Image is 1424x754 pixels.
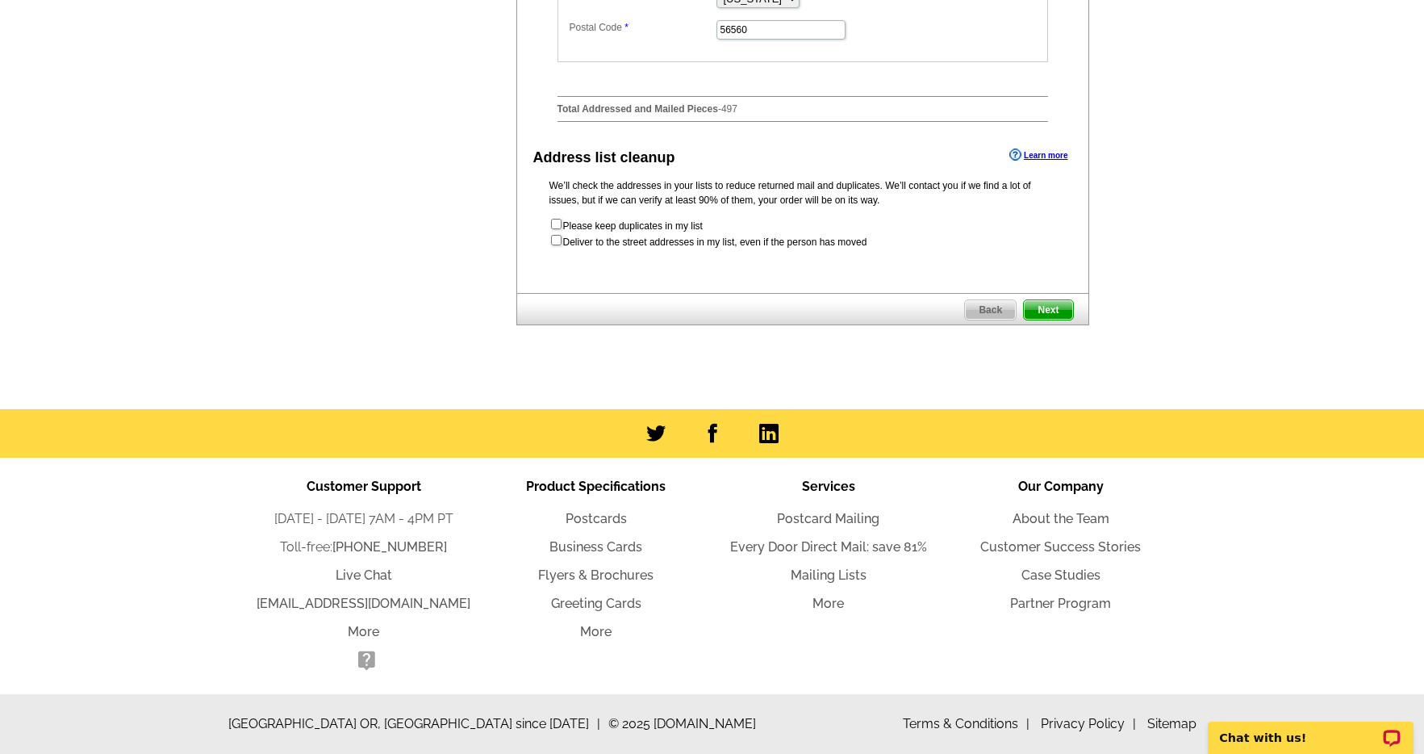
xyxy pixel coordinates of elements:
[526,479,666,494] span: Product Specifications
[570,20,715,35] label: Postal Code
[566,511,627,526] a: Postcards
[336,568,392,583] a: Live Chat
[580,624,612,639] a: More
[1013,511,1109,526] a: About the Team
[257,596,470,611] a: [EMAIL_ADDRESS][DOMAIN_NAME]
[1018,479,1104,494] span: Our Company
[1197,703,1424,754] iframe: LiveChat chat widget
[1024,300,1072,320] span: Next
[1147,716,1196,731] a: Sitemap
[549,217,1056,249] form: Please keep duplicates in my list Deliver to the street addresses in my list, even if the person ...
[551,596,641,611] a: Greeting Cards
[1021,568,1100,583] a: Case Studies
[721,103,737,115] span: 497
[791,568,867,583] a: Mailing Lists
[730,539,927,555] a: Every Door Direct Mail: save 81%
[549,178,1056,207] p: We’ll check the addresses in your lists to reduce returned mail and duplicates. We’ll contact you...
[549,539,642,555] a: Business Cards
[903,716,1029,731] a: Terms & Conditions
[964,300,1017,320] a: Back
[538,568,654,583] a: Flyers & Brochures
[965,300,1016,320] span: Back
[307,479,421,494] span: Customer Support
[228,714,600,734] span: [GEOGRAPHIC_DATA] OR, [GEOGRAPHIC_DATA] since [DATE]
[1009,149,1067,161] a: Learn more
[608,714,756,734] span: © 2025 [DOMAIN_NAME]
[248,538,480,557] li: Toll-free:
[332,539,447,555] a: [PHONE_NUMBER]
[812,596,844,611] a: More
[248,509,480,529] li: [DATE] - [DATE] 7AM - 4PM PT
[777,511,879,526] a: Postcard Mailing
[557,103,718,115] strong: Total Addressed and Mailed Pieces
[980,539,1141,555] a: Customer Success Stories
[533,147,675,169] div: Address list cleanup
[1041,716,1136,731] a: Privacy Policy
[802,479,855,494] span: Services
[1010,596,1111,611] a: Partner Program
[348,624,379,639] a: More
